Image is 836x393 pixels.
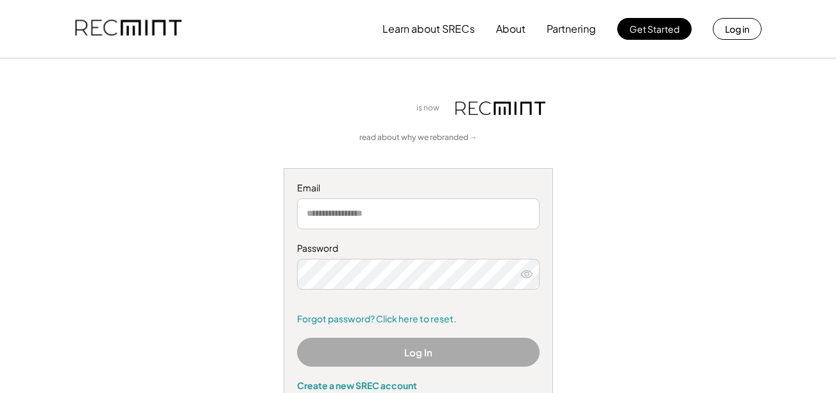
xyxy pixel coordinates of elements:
[297,380,540,391] div: Create a new SREC account
[297,313,540,326] a: Forgot password? Click here to reset.
[456,101,545,115] img: recmint-logotype%403x.png
[297,338,540,367] button: Log In
[617,18,692,40] button: Get Started
[382,16,475,42] button: Learn about SRECs
[291,91,407,126] img: yH5BAEAAAAALAAAAAABAAEAAAIBRAA7
[496,16,525,42] button: About
[547,16,596,42] button: Partnering
[413,103,449,114] div: is now
[359,132,477,143] a: read about why we rebranded →
[713,18,762,40] button: Log in
[75,7,182,51] img: recmint-logotype%403x.png
[297,242,540,255] div: Password
[297,182,540,195] div: Email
